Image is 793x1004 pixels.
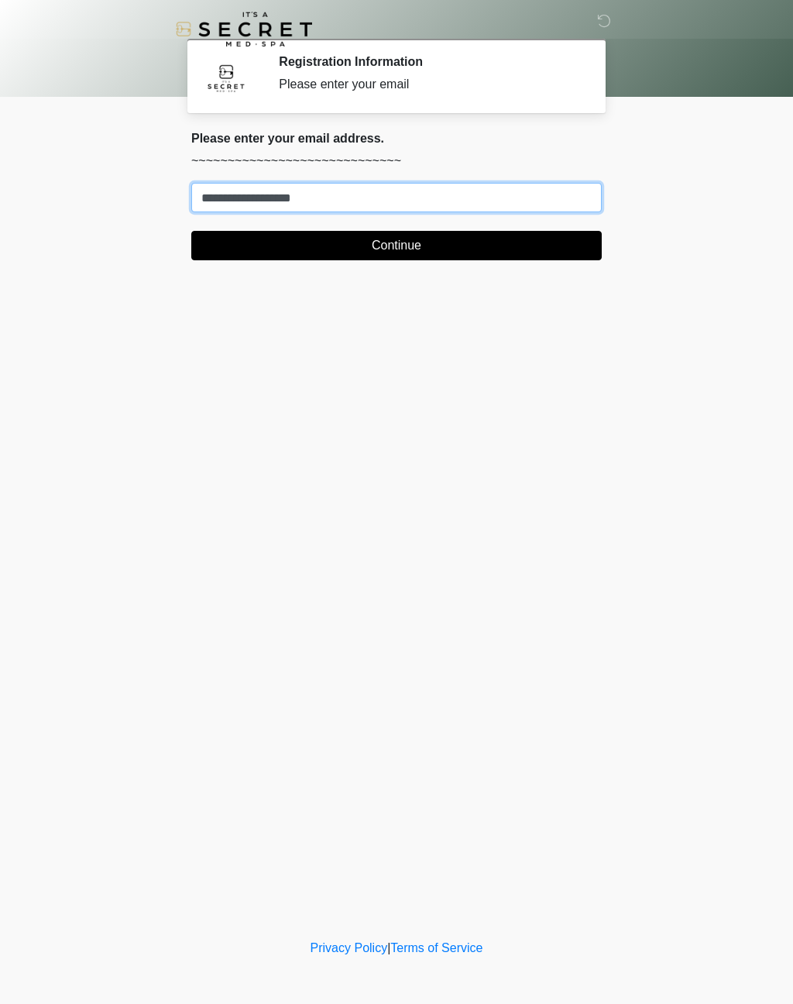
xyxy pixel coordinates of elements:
h2: Please enter your email address. [191,131,602,146]
a: Privacy Policy [311,941,388,954]
div: Please enter your email [279,75,578,94]
a: Terms of Service [390,941,482,954]
img: Agent Avatar [203,54,249,101]
button: Continue [191,231,602,260]
h2: Registration Information [279,54,578,69]
p: ~~~~~~~~~~~~~~~~~~~~~~~~~~~~~ [191,152,602,170]
a: | [387,941,390,954]
img: It's A Secret Med Spa Logo [176,12,312,46]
